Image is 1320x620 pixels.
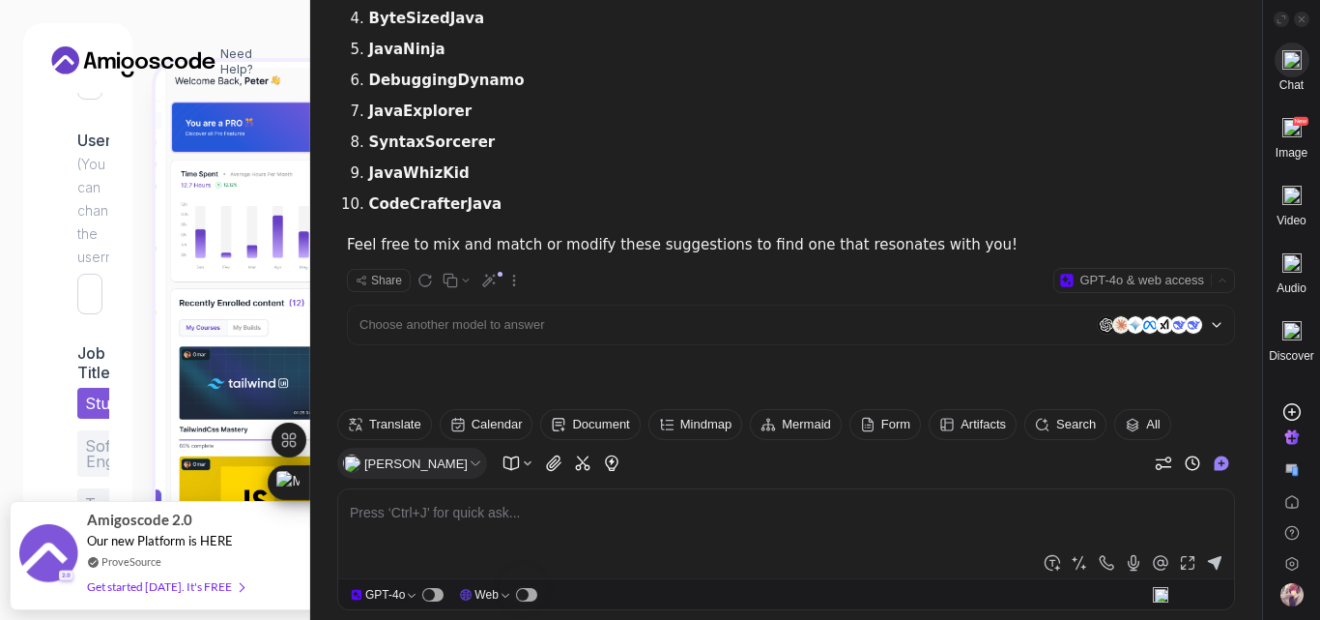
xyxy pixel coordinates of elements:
[156,62,311,558] img: Amigoscode Dashboard
[46,46,220,77] a: Home link
[87,533,233,548] span: Our new Platform is HERE
[77,131,160,266] label: Username*
[101,553,161,570] a: ProveSource
[77,156,145,265] span: (You can change the username)
[220,46,253,77] a: Need Help?
[77,430,159,477] button: Software Engineer
[77,488,129,535] button: Tech Lead
[19,524,77,587] img: provesource social proof notification image
[77,343,78,382] p: Job Title*
[77,388,150,419] button: Student
[87,509,192,531] span: Amigoscode 2.0
[87,576,244,598] div: Get started [DATE]. It's FREE
[77,274,102,314] input: Enter your Username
